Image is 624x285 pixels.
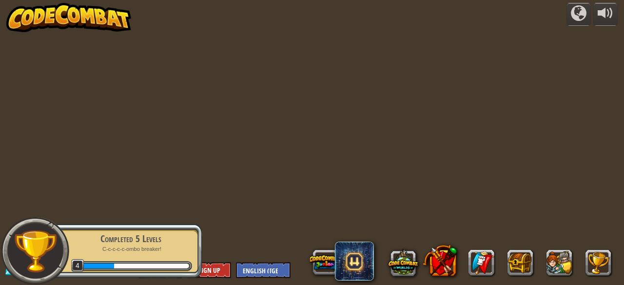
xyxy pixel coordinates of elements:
button: Sign Up [187,262,231,278]
span: 4 [71,259,84,272]
img: CodeCombat - Learn how to code by playing a game [6,3,131,32]
div: Completed 5 Levels [69,232,192,246]
button: Campaigns [566,3,591,26]
p: C-c-c-c-c-ombo breaker! [69,246,192,253]
button: Adjust volume [593,3,618,26]
img: trophy.png [13,229,58,273]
